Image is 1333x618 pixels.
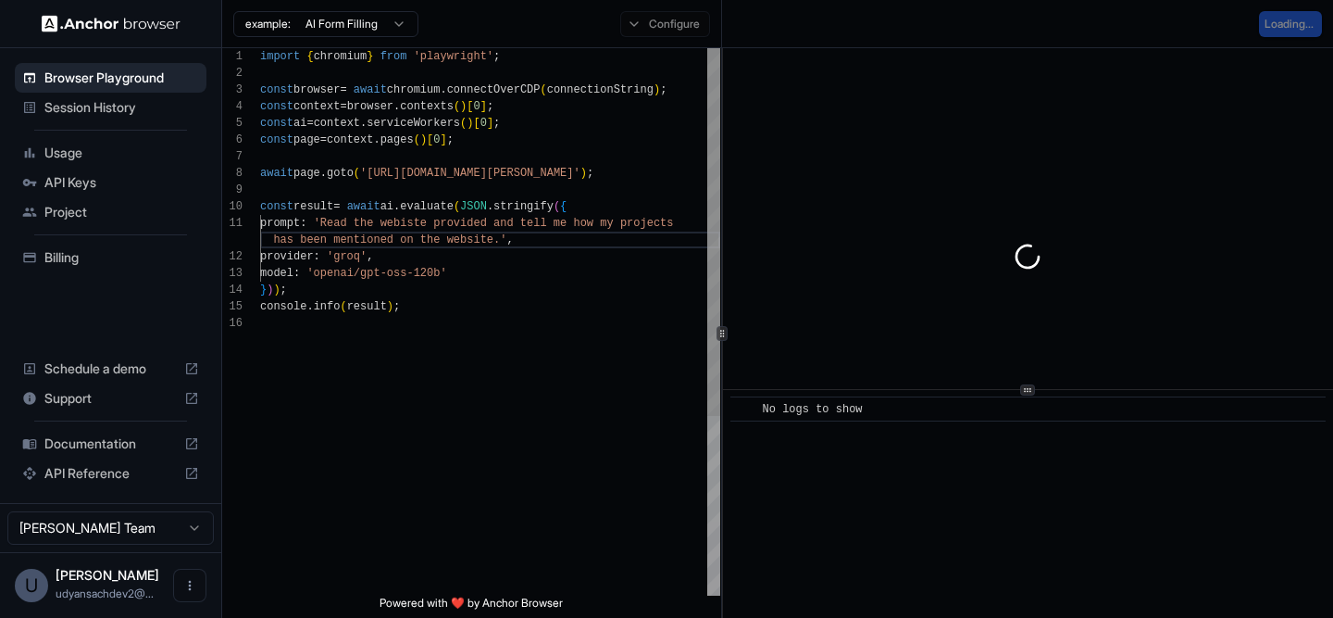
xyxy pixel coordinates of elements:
[480,117,487,130] span: 0
[15,93,206,122] div: Session History
[44,144,199,162] span: Usage
[44,464,177,483] span: API Reference
[293,133,320,146] span: page
[373,133,380,146] span: .
[347,200,380,213] span: await
[293,167,320,180] span: page
[260,284,267,296] span: }
[340,300,346,313] span: (
[260,50,300,63] span: import
[354,167,360,180] span: (
[222,265,243,282] div: 13
[15,384,206,413] div: Support
[15,569,48,602] div: U
[15,354,206,384] div: Schedule a demo
[360,167,580,180] span: '[URL][DOMAIN_NAME][PERSON_NAME]'
[44,203,199,221] span: Project
[306,267,446,280] span: 'openai/gpt-oss-120b'
[44,435,177,453] span: Documentation
[15,63,206,93] div: Browser Playground
[547,83,654,96] span: connectionString
[340,100,346,113] span: =
[320,167,327,180] span: .
[433,133,440,146] span: 0
[487,100,493,113] span: ;
[393,200,400,213] span: .
[347,300,387,313] span: result
[414,133,420,146] span: (
[460,117,467,130] span: (
[454,100,460,113] span: (
[467,100,473,113] span: [
[387,300,393,313] span: )
[380,200,393,213] span: ai
[400,200,454,213] span: evaluate
[306,300,313,313] span: .
[440,83,446,96] span: .
[15,429,206,459] div: Documentation
[327,167,354,180] span: goto
[314,250,320,263] span: :
[440,133,446,146] span: ]
[367,117,460,130] span: serviceWorkers
[354,83,387,96] span: await
[333,200,340,213] span: =
[260,267,293,280] span: model
[314,50,368,63] span: chromium
[44,248,199,267] span: Billing
[222,315,243,332] div: 16
[647,217,674,230] span: ects
[260,167,293,180] span: await
[15,197,206,227] div: Project
[15,168,206,197] div: API Keys
[56,586,154,600] span: udyansachdev2@gmail.com
[44,173,199,192] span: API Keys
[260,300,306,313] span: console
[44,69,199,87] span: Browser Playground
[293,100,340,113] span: context
[222,148,243,165] div: 7
[293,117,306,130] span: ai
[763,403,863,416] span: No logs to show
[493,117,500,130] span: ;
[427,133,433,146] span: [
[347,100,393,113] span: browser
[260,217,300,230] span: prompt
[260,250,314,263] span: provider
[293,83,340,96] span: browser
[260,133,293,146] span: const
[400,100,454,113] span: contexts
[260,117,293,130] span: const
[222,82,243,98] div: 3
[273,233,506,246] span: has been mentioned on the website.'
[222,198,243,215] div: 10
[222,282,243,298] div: 14
[460,100,467,113] span: )
[44,98,199,117] span: Session History
[487,200,493,213] span: .
[222,65,243,82] div: 2
[467,117,473,130] span: )
[493,50,500,63] span: ;
[493,200,554,213] span: stringify
[15,459,206,488] div: API Reference
[320,133,327,146] span: =
[222,115,243,132] div: 5
[306,50,313,63] span: {
[473,117,480,130] span: [
[367,50,373,63] span: }
[420,133,427,146] span: )
[260,83,293,96] span: const
[222,215,243,232] div: 11
[380,133,414,146] span: pages
[314,217,647,230] span: 'Read the webiste provided and tell me how my proj
[473,100,480,113] span: 0
[15,243,206,272] div: Billing
[660,83,666,96] span: ;
[222,182,243,198] div: 9
[293,267,300,280] span: :
[222,165,243,182] div: 8
[454,200,460,213] span: (
[487,117,493,130] span: ]
[541,83,547,96] span: (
